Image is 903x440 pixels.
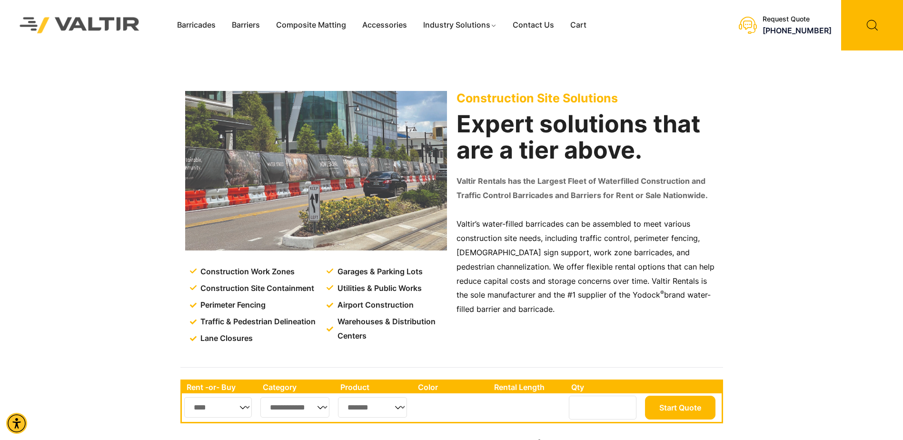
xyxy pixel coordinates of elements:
[413,381,490,393] th: Color
[456,91,718,105] p: Construction Site Solutions
[198,281,314,296] span: Construction Site Containment
[268,18,354,32] a: Composite Matting
[562,18,595,32] a: Cart
[169,18,224,32] a: Barricades
[335,281,422,296] span: Utilities & Public Works
[566,381,642,393] th: Qty
[354,18,415,32] a: Accessories
[763,15,832,23] div: Request Quote
[182,381,258,393] th: Rent -or- Buy
[415,18,505,32] a: Industry Solutions
[224,18,268,32] a: Barriers
[335,265,423,279] span: Garages & Parking Lots
[335,315,449,343] span: Warehouses & Distribution Centers
[645,396,715,420] button: Start Quote
[198,298,266,312] span: Perimeter Fencing
[763,26,832,35] a: [PHONE_NUMBER]
[198,331,253,346] span: Lane Closures
[456,111,718,163] h2: Expert solutions that are a tier above.
[198,315,316,329] span: Traffic & Pedestrian Delineation
[456,174,718,203] p: Valtir Rentals has the Largest Fleet of Waterfilled Construction and Traffic Control Barricades a...
[258,381,336,393] th: Category
[489,381,566,393] th: Rental Length
[6,413,27,434] div: Accessibility Menu
[198,265,295,279] span: Construction Work Zones
[336,381,413,393] th: Product
[335,298,414,312] span: Airport Construction
[505,18,562,32] a: Contact Us
[7,5,152,46] img: Valtir Rentals
[660,289,664,296] sup: ®
[456,217,718,317] p: Valtir’s water-filled barricades can be assembled to meet various construction site needs, includ...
